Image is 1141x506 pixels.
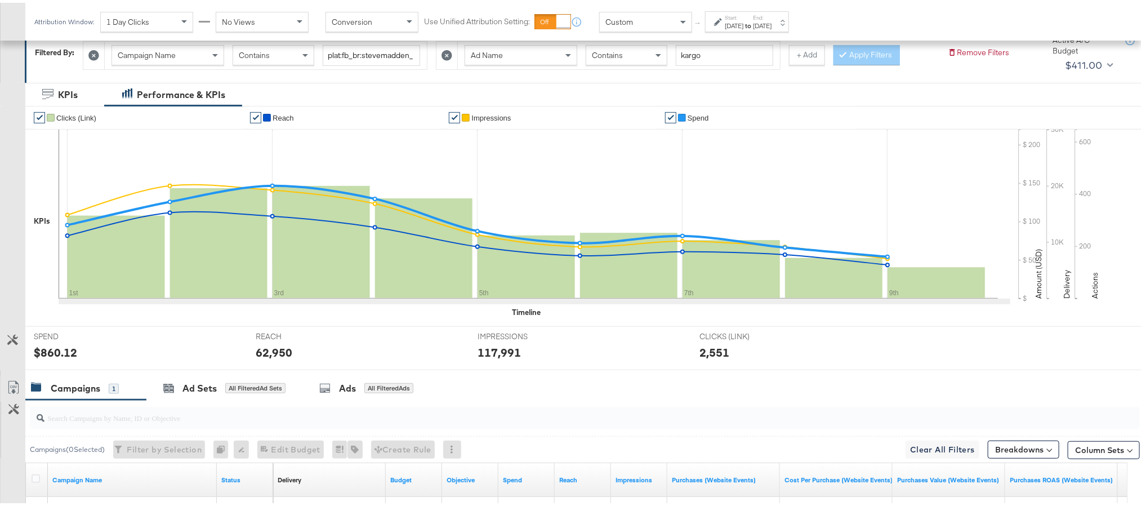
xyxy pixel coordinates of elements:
span: Ad Name [471,47,503,57]
a: The average cost for each purchase tracked by your Custom Audience pixel on your website after pe... [785,473,893,482]
strong: to [743,19,753,27]
a: ✔ [34,109,45,121]
div: All Filtered Ad Sets [225,380,286,390]
a: The number of people your ad was served to. [559,473,607,482]
div: $411.00 [1065,54,1103,71]
input: Enter a search term [676,42,773,63]
a: ✔ [449,109,460,121]
a: The total value of the purchase actions tracked by your Custom Audience pixel on your website aft... [897,473,1001,482]
span: ↑ [693,19,704,23]
div: [DATE] [725,19,743,28]
text: Actions [1090,269,1100,296]
span: Contains [239,47,270,57]
span: Conversion [332,14,372,24]
span: Clear All Filters [910,440,975,454]
span: Contains [592,47,623,57]
label: Use Unified Attribution Setting: [424,14,530,24]
input: Enter a search term [323,42,420,63]
div: 62,950 [256,341,292,358]
div: Campaigns [51,379,100,392]
div: Filtered By: [35,45,74,55]
span: REACH [256,329,340,339]
div: Ad Sets [182,379,217,392]
a: The total value of the purchase actions divided by spend tracked by your Custom Audience pixel on... [1010,473,1113,482]
input: Search Campaigns by Name, ID or Objective [44,400,1037,421]
div: Active A/C Budget [1053,32,1115,53]
div: Campaigns ( 0 Selected) [30,442,105,452]
button: + Add [789,42,825,63]
button: Breakdowns [988,438,1059,456]
a: ✔ [250,109,261,121]
span: Impressions [471,111,511,119]
label: End: [753,11,772,19]
div: 0 [213,438,234,456]
a: The number of times your ad was served. On mobile apps an ad is counted as served the first time ... [616,473,663,482]
button: Column Sets [1068,438,1140,456]
span: IMPRESSIONS [478,329,562,339]
span: Campaign Name [118,47,176,57]
div: 2,551 [699,341,729,358]
div: All Filtered Ads [364,380,413,390]
div: Performance & KPIs [137,86,225,99]
label: Start: [725,11,743,19]
div: 1 [109,381,119,391]
button: $411.00 [1060,54,1116,72]
a: Your campaign's objective. [447,473,494,482]
text: Amount (USD) [1033,246,1044,296]
div: Delivery [278,473,301,482]
span: SPEND [34,329,118,339]
span: Reach [273,111,294,119]
span: Custom [605,14,633,24]
div: KPIs [34,213,50,224]
button: Remove Filters [948,45,1009,55]
div: [DATE] [753,19,772,28]
a: ✔ [665,109,676,121]
div: Ads [339,379,356,392]
a: The total amount spent to date. [503,473,550,482]
a: Reflects the ability of your Ad Campaign to achieve delivery based on ad states, schedule and bud... [278,473,301,482]
span: No Views [222,14,255,24]
a: Shows the current state of your Ad Campaign. [221,473,269,482]
div: Attribution Window: [34,15,95,23]
div: 117,991 [478,341,521,358]
button: Clear All Filters [906,438,979,456]
span: Clicks (Link) [56,111,96,119]
a: The number of times a purchase was made tracked by your Custom Audience pixel on your website aft... [672,473,775,482]
span: 1 Day Clicks [106,14,149,24]
div: KPIs [58,86,78,99]
a: Your campaign name. [52,473,212,482]
a: The maximum amount you're willing to spend on your ads, on average each day or over the lifetime ... [390,473,438,482]
div: $860.12 [34,341,77,358]
span: CLICKS (LINK) [699,329,784,339]
text: Delivery [1062,267,1072,296]
span: Spend [688,111,709,119]
div: Timeline [512,304,541,315]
